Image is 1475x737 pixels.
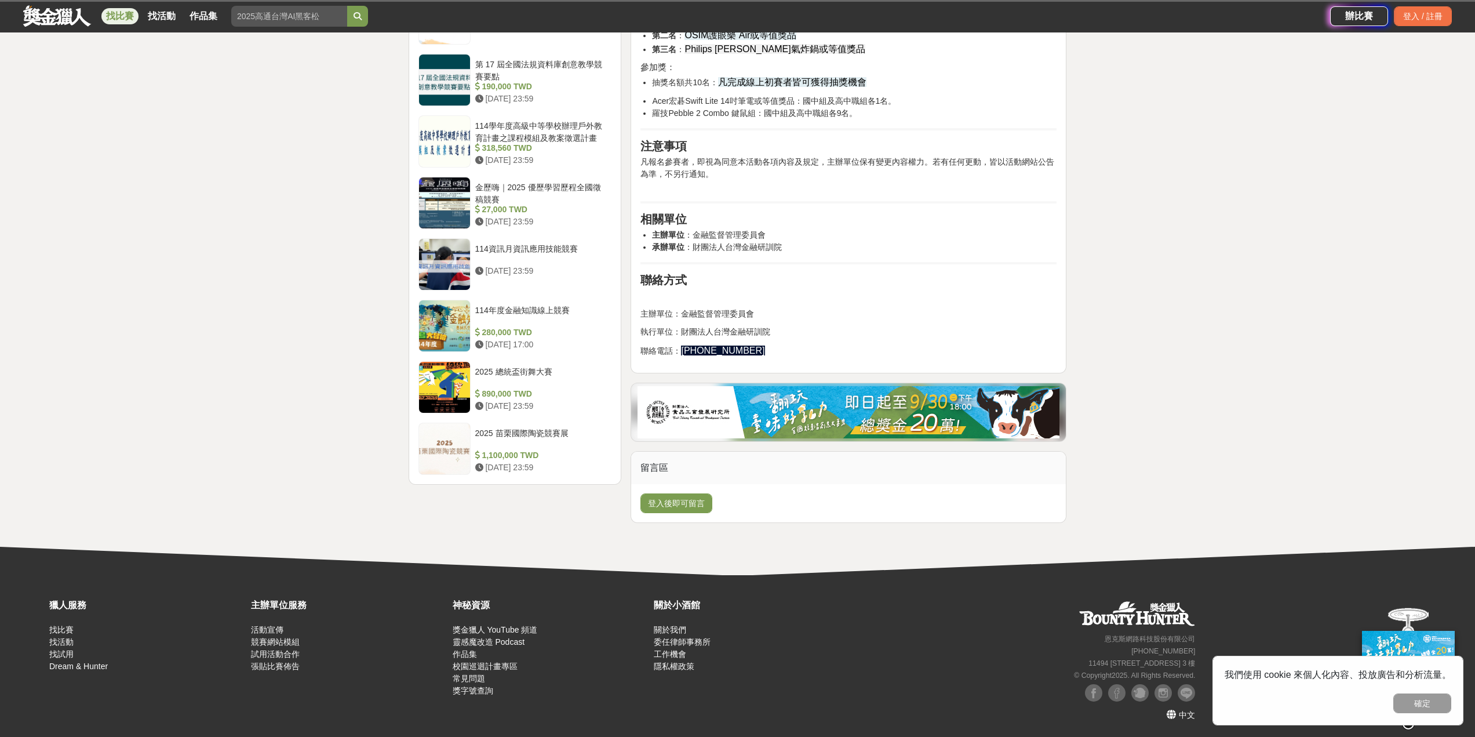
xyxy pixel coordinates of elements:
[652,230,684,239] strong: 主辦單位
[631,452,1066,484] div: 留言區
[251,625,283,634] a: 活動宣傳
[640,156,1057,193] p: 凡報名參賽者，即視為同意本活動各項內容及規定，主辦單位保有變更內容權力。若有任何更動，皆以活動網站公告為準，不另行通知。
[654,649,686,659] a: 工作機會
[640,213,687,226] strong: 相關單位
[231,6,347,27] input: 2025高通台灣AI黑客松
[654,637,711,647] a: 委任律師事務所
[475,59,607,81] div: 第 17 屆全國法規資料庫創意教學競賽要點
[251,598,447,612] div: 主辦單位服務
[681,346,764,355] span: [PHONE_NUMBER]
[475,326,607,339] div: 280,000 TWD
[475,400,607,412] div: [DATE] 23:59
[640,62,1057,72] h4: 參加獎：
[475,427,607,449] div: 2025 苗栗國際陶瓷競賽展
[49,662,108,671] a: Dream & Hunter
[453,598,649,612] div: 神秘資源
[475,243,607,265] div: 114資訊月資訊應用技能競賽
[640,140,687,153] strong: 注意事項
[640,274,687,286] strong: 聯絡方式
[652,31,676,40] strong: 第二名
[652,95,1057,107] li: Acer宏碁Swift Lite 14吋筆電或等值獎品：國中組及高中職組各1名。
[49,625,74,634] a: 找比賽
[640,326,1057,338] p: 執行單位：財團法人台灣金融研訓院
[453,625,538,634] a: 獎金獵人 YouTube 頻道
[418,423,612,475] a: 2025 苗栗國際陶瓷競賽展 1,100,000 TWD [DATE] 23:59
[453,637,525,647] a: 靈感魔改造 Podcast
[453,686,493,695] a: 獎字號查詢
[1131,684,1149,702] img: Plurk
[638,386,1059,438] img: 307666ae-e2b5-4529-babb-bb0b8697cad8.jpg
[418,361,612,413] a: 2025 總統盃街舞大賽 890,000 TWD [DATE] 23:59
[1179,710,1195,720] span: 中文
[475,388,607,400] div: 890,000 TWD
[475,449,607,462] div: 1,100,000 TWD
[475,81,607,93] div: 190,000 TWD
[475,216,607,228] div: [DATE] 23:59
[684,30,796,40] span: OSIM護眼樂 Air或等值獎品
[418,300,612,352] a: 114年度金融知識線上競賽 280,000 TWD [DATE] 17:00
[684,44,865,54] span: Philips [PERSON_NAME]氣炸鍋或等值獎品
[475,120,607,142] div: 114學年度高級中等學校辦理戶外教育計畫之課程模組及教案徵選計畫
[418,177,612,229] a: 金歷嗨｜2025 優歷學習歷程全國徵稿競賽 27,000 TWD [DATE] 23:59
[640,493,712,513] button: 登入後即可留言
[475,93,607,105] div: [DATE] 23:59
[418,238,612,291] a: 114資訊月資訊應用技能競賽 [DATE] 23:59
[475,304,607,326] div: 114年度金融知識線上競賽
[1178,684,1195,702] img: LINE
[185,8,222,24] a: 作品集
[475,204,607,216] div: 27,000 TWD
[640,308,1057,320] p: 主辦單位：金融監督管理委員會
[418,115,612,168] a: 114學年度高級中等學校辦理戶外教育計畫之課程模組及教案徵選計畫 318,560 TWD [DATE] 23:59
[49,598,245,612] div: 獵人服務
[718,77,866,87] span: 凡完成線上初賽者皆可獲得抽獎機會
[453,662,518,671] a: 校園巡迴計畫專區
[652,28,1057,42] li: ：
[475,462,607,474] div: [DATE] 23:59
[475,181,607,204] div: 金歷嗨｜2025 優歷學習歷程全國徵稿競賽
[101,8,139,24] a: 找比賽
[654,598,850,612] div: 關於小酒館
[1131,647,1195,655] small: [PHONE_NUMBER]
[1394,6,1452,26] div: 登入 / 註冊
[251,637,300,647] a: 競賽網站模組
[475,154,607,166] div: [DATE] 23:59
[652,242,684,252] strong: 承辦單位
[1154,684,1172,702] img: Instagram
[143,8,180,24] a: 找活動
[1225,670,1451,680] span: 我們使用 cookie 來個人化內容、投放廣告和分析流量。
[652,42,1057,56] li: ：
[1085,684,1102,702] img: Facebook
[652,229,1057,241] li: ：金融監督管理委員會
[652,241,1057,253] li: ：財團法人台灣金融研訓院
[640,344,1057,358] p: 聯絡電話：
[1393,694,1451,713] button: 確定
[1074,671,1195,680] small: © Copyright 2025 . All Rights Reserved.
[475,265,607,277] div: [DATE] 23:59
[49,637,74,647] a: 找活動
[652,45,676,54] strong: 第三名
[654,662,694,671] a: 隱私權政策
[475,142,607,154] div: 318,560 TWD
[475,366,607,388] div: 2025 總統盃街舞大賽
[652,107,1057,119] li: 羅技Pebble 2 Combo 鍵鼠組：國中組及高中職組各9名。
[652,75,1057,89] li: 抽獎名額共10名：
[1330,6,1388,26] a: 辦比賽
[1088,659,1195,667] small: 11494 [STREET_ADDRESS] 3 樓
[453,674,485,683] a: 常見問題
[1108,684,1126,702] img: Facebook
[49,649,74,659] a: 找試用
[418,54,612,106] a: 第 17 屆全國法規資料庫創意教學競賽要點 190,000 TWD [DATE] 23:59
[453,649,477,659] a: 作品集
[251,662,300,671] a: 張貼比賽佈告
[654,625,686,634] a: 關於我們
[475,339,607,351] div: [DATE] 17:00
[251,649,300,659] a: 試用活動合作
[1105,635,1195,643] small: 恩克斯網路科技股份有限公司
